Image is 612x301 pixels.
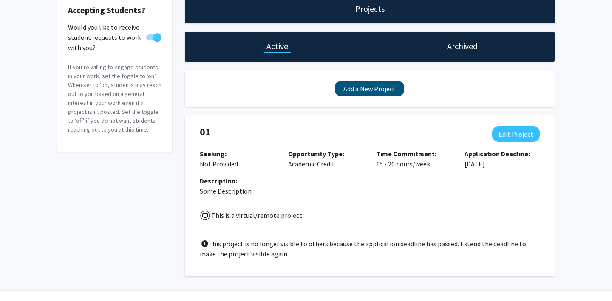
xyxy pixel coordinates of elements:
h1: Projects [355,3,385,15]
h1: Archived [447,40,478,52]
b: Seeking: [200,149,227,158]
b: Time Commitment: [376,149,436,158]
div: Description: [200,176,540,186]
p: If you’re willing to engage students in your work, set the toggle to ‘on’. When set to 'on', stud... [68,63,161,134]
button: Edit Project [492,126,540,142]
h4: 01 [200,126,479,138]
span: This is a virtual/remote project [210,211,302,219]
p: This project is no longer visible to others because the application deadline has passed. Extend t... [200,239,540,259]
p: Some Description [200,186,540,196]
span: Would you like to receive student requests to work with you? [68,22,143,53]
h1: Active [266,40,288,52]
p: Academic Credit [288,149,364,169]
p: [DATE] [465,149,540,169]
button: Add a New Project [335,81,404,96]
h2: Accepting Students? [68,5,161,15]
b: Application Deadline: [465,149,530,158]
p: 15 - 20 hours/week [376,149,452,169]
p: Not Provided [200,149,275,169]
iframe: Chat [6,263,36,295]
b: Opportunity Type: [288,149,344,158]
